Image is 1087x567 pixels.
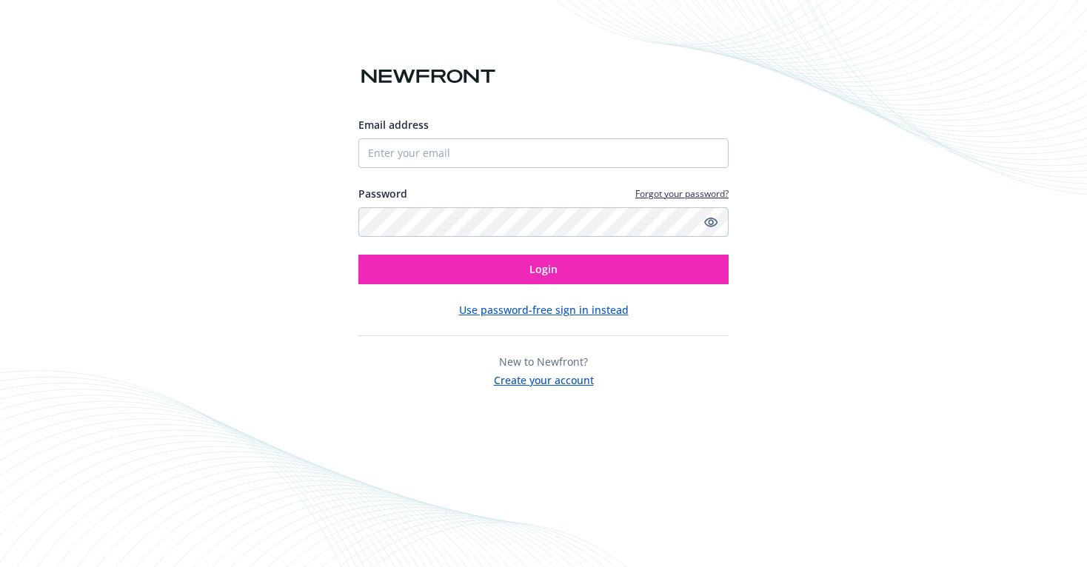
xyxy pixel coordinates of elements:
[499,355,588,369] span: New to Newfront?
[358,64,498,90] img: Newfront logo
[358,255,729,284] button: Login
[358,138,729,168] input: Enter your email
[529,262,558,276] span: Login
[702,213,720,231] a: Show password
[358,118,429,132] span: Email address
[358,207,729,237] input: Enter your password
[459,302,629,318] button: Use password-free sign in instead
[494,369,594,388] button: Create your account
[635,187,729,200] a: Forgot your password?
[358,186,407,201] label: Password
